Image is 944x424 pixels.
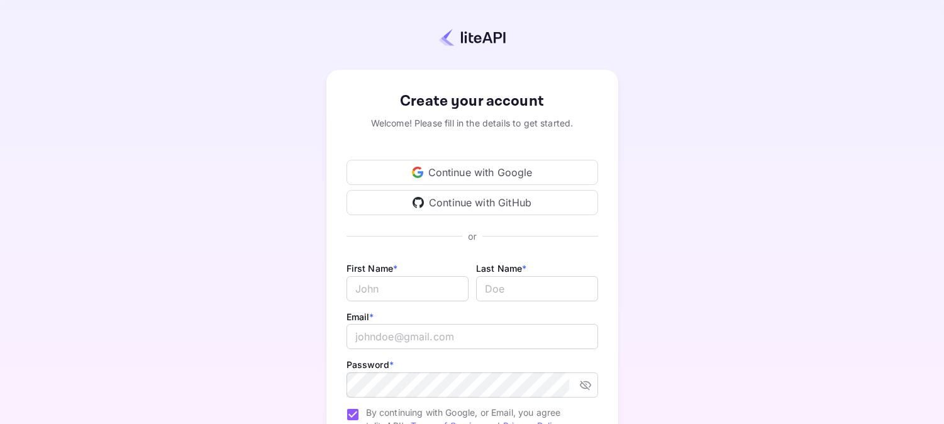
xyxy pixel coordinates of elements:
[574,374,597,396] button: toggle password visibility
[476,276,598,301] input: Doe
[347,90,598,113] div: Create your account
[347,263,398,274] label: First Name
[347,324,598,349] input: johndoe@gmail.com
[476,263,527,274] label: Last Name
[347,160,598,185] div: Continue with Google
[347,116,598,130] div: Welcome! Please fill in the details to get started.
[347,190,598,215] div: Continue with GitHub
[347,359,394,370] label: Password
[347,276,469,301] input: John
[439,28,506,47] img: liteapi
[347,311,374,322] label: Email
